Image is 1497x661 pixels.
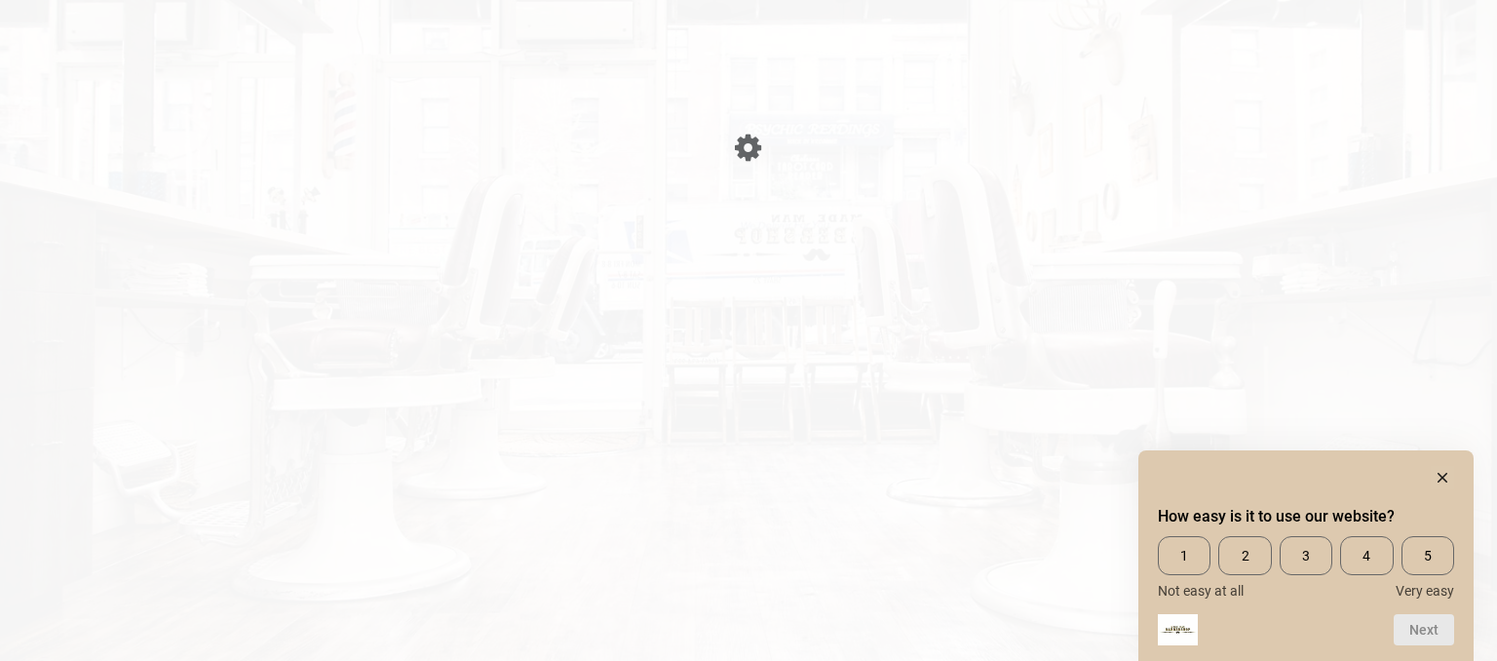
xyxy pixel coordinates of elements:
[1158,536,1210,575] span: 1
[1158,536,1454,599] div: How easy is it to use our website? Select an option from 1 to 5, with 1 being Not easy at all and...
[1158,466,1454,645] div: How easy is it to use our website? Select an option from 1 to 5, with 1 being Not easy at all and...
[1218,536,1271,575] span: 2
[1401,536,1454,575] span: 5
[1158,505,1454,528] h2: How easy is it to use our website? Select an option from 1 to 5, with 1 being Not easy at all and...
[1340,536,1393,575] span: 4
[1431,466,1454,489] button: Hide survey
[1394,614,1454,645] button: Next question
[1396,583,1454,599] span: Very easy
[1280,536,1332,575] span: 3
[1158,583,1244,599] span: Not easy at all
